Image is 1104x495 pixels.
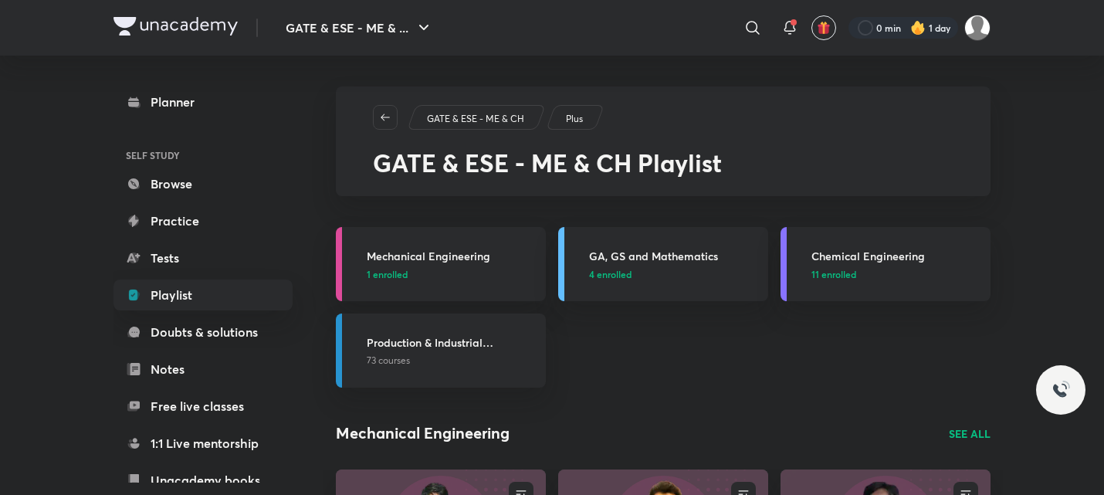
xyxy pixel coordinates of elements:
[113,17,238,36] img: Company Logo
[1052,381,1070,399] img: ttu
[564,112,586,126] a: Plus
[113,354,293,385] a: Notes
[113,142,293,168] h6: SELF STUDY
[367,248,537,264] h3: Mechanical Engineering
[113,168,293,199] a: Browse
[811,267,856,281] span: 11 enrolled
[811,248,981,264] h3: Chemical Engineering
[113,17,238,39] a: Company Logo
[336,227,546,301] a: Mechanical Engineering1 enrolled
[558,227,768,301] a: GA, GS and Mathematics4 enrolled
[336,422,510,445] h2: Mechanical Engineering
[367,354,410,368] span: 73 courses
[113,242,293,273] a: Tests
[113,391,293,422] a: Free live classes
[910,20,926,36] img: streak
[949,425,991,442] a: SEE ALL
[589,248,759,264] h3: GA, GS and Mathematics
[113,317,293,348] a: Doubts & solutions
[113,205,293,236] a: Practice
[373,146,722,179] span: GATE & ESE - ME & CH Playlist
[113,86,293,117] a: Planner
[589,267,632,281] span: 4 enrolled
[964,15,991,41] img: Manasi Raut
[566,112,583,126] p: Plus
[276,12,442,43] button: GATE & ESE - ME & ...
[113,428,293,459] a: 1:1 Live mentorship
[113,280,293,310] a: Playlist
[367,267,408,281] span: 1 enrolled
[817,21,831,35] img: avatar
[425,112,527,126] a: GATE & ESE - ME & CH
[336,314,546,388] a: Production & Industrial Engineering73 courses
[781,227,991,301] a: Chemical Engineering11 enrolled
[811,15,836,40] button: avatar
[367,334,537,351] h3: Production & Industrial Engineering
[427,112,524,126] p: GATE & ESE - ME & CH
